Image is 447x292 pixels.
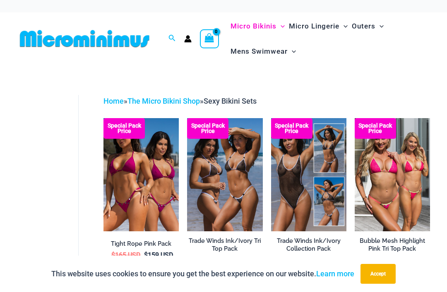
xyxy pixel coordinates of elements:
b: Special Pack Price [103,123,145,134]
img: Top Bum Pack [187,118,262,231]
h2: Tight Rope Pink Pack [103,240,179,248]
button: Accept [360,264,396,284]
bdi: 159 USD [144,251,173,259]
a: Account icon link [184,35,192,43]
a: Tight Rope Pink Pack [103,240,179,251]
iframe: TrustedSite Certified [21,88,95,254]
a: Trade Winds Ink/Ivory Tri Top Pack [187,237,262,256]
b: Special Pack Price [187,123,228,134]
img: Collection Pack F [103,118,179,231]
span: Menu Toggle [339,16,348,37]
a: Mens SwimwearMenu ToggleMenu Toggle [228,39,298,64]
a: Trade Winds Ink/Ivory Collection Pack [271,237,346,256]
a: Tri Top Pack F Tri Top Pack BTri Top Pack B [355,118,430,231]
a: Micro BikinisMenu ToggleMenu Toggle [228,14,287,39]
span: Mens Swimwear [231,41,288,62]
p: This website uses cookies to ensure you get the best experience on our website. [51,268,354,280]
span: » » [103,97,257,105]
span: Menu Toggle [276,16,285,37]
img: Collection Pack [271,118,346,231]
span: Outers [352,16,375,37]
h2: Trade Winds Ink/Ivory Collection Pack [271,237,346,252]
img: Tri Top Pack F [355,118,430,231]
a: Top Bum Pack Top Bum Pack bTop Bum Pack b [187,118,262,231]
nav: Site Navigation [227,12,430,65]
a: Learn more [316,269,354,278]
span: Micro Bikinis [231,16,276,37]
a: OutersMenu ToggleMenu Toggle [350,14,386,39]
a: Home [103,97,124,105]
bdi: 165 USD [111,251,140,259]
span: Sexy Bikini Sets [204,97,257,105]
a: Search icon link [168,33,176,44]
h2: Trade Winds Ink/Ivory Tri Top Pack [187,237,262,252]
b: Special Pack Price [355,123,396,134]
b: Special Pack Price [271,123,312,134]
span: $ [144,251,148,259]
span: $ [111,251,115,259]
a: Collection Pack Collection Pack b (1)Collection Pack b (1) [271,118,346,231]
a: Collection Pack F Collection Pack B (3)Collection Pack B (3) [103,118,179,231]
h2: Bubble Mesh Highlight Pink Tri Top Pack [355,237,430,252]
span: Micro Lingerie [289,16,339,37]
span: Menu Toggle [375,16,384,37]
a: Bubble Mesh Highlight Pink Tri Top Pack [355,237,430,256]
a: Micro LingerieMenu ToggleMenu Toggle [287,14,350,39]
span: Menu Toggle [288,41,296,62]
img: MM SHOP LOGO FLAT [17,29,153,48]
a: The Micro Bikini Shop [127,97,200,105]
a: View Shopping Cart, empty [200,29,219,48]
